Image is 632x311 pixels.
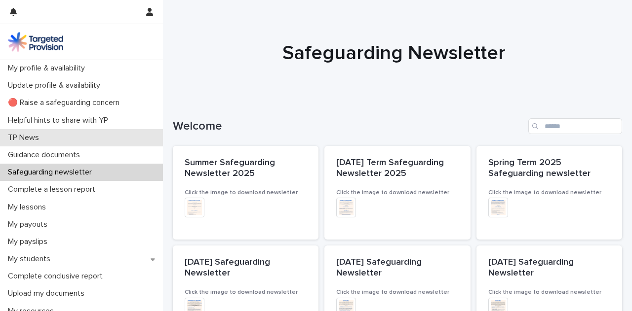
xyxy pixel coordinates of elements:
[4,203,54,212] p: My lessons
[4,133,47,142] p: TP News
[488,258,576,277] span: [DATE] Safeguarding Newsletter
[488,189,610,197] h3: Click the image to download newsletter
[488,158,591,178] span: Spring Term 2025 Safeguarding newsletter
[476,146,622,240] a: Spring Term 2025 Safeguarding newsletterClick the image to download newsletter
[4,185,103,194] p: Complete a lesson report
[185,258,273,277] span: [DATE] Safeguarding Newsletter
[4,64,93,73] p: My profile & availability
[173,41,615,65] h1: Safeguarding Newsletter
[4,150,88,160] p: Guidance documents
[185,189,307,197] h3: Click the image to download newsletter
[4,81,108,90] p: Update profile & availability
[336,258,424,277] span: [DATE] Safeguarding Newsletter
[185,288,307,296] h3: Click the image to download newsletter
[4,254,58,264] p: My students
[336,189,458,197] h3: Click the image to download newsletter
[8,32,63,52] img: M5nRWzHhSzIhMunXDL62
[336,158,446,178] span: [DATE] Term Safeguarding Newsletter 2025
[336,288,458,296] h3: Click the image to download newsletter
[4,272,111,281] p: Complete conclusive report
[4,116,116,125] p: Helpful hints to share with YP
[185,158,277,178] span: Summer Safeguarding Newsletter 2025
[4,289,92,298] p: Upload my documents
[4,168,100,177] p: Safeguarding newsletter
[173,146,318,240] a: Summer Safeguarding Newsletter 2025Click the image to download newsletter
[324,146,470,240] a: [DATE] Term Safeguarding Newsletter 2025Click the image to download newsletter
[488,288,610,296] h3: Click the image to download newsletter
[4,237,55,246] p: My payslips
[528,118,622,134] input: Search
[4,220,55,229] p: My payouts
[4,98,127,107] p: 🔴 Raise a safeguarding concern
[173,119,524,134] h1: Welcome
